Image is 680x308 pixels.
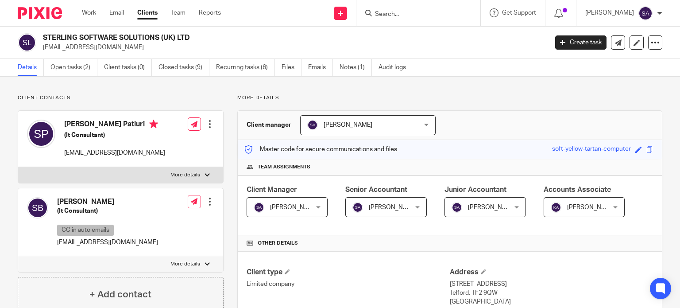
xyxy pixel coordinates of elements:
[43,33,442,43] h2: STERLING SOFTWARE SOLUTIONS (UK) LTD
[18,94,224,101] p: Client contacts
[308,59,333,76] a: Emails
[199,8,221,17] a: Reports
[282,59,301,76] a: Files
[450,280,653,289] p: [STREET_ADDRESS]
[254,202,264,213] img: svg%3E
[585,8,634,17] p: [PERSON_NAME]
[64,131,165,140] h5: (It Consultant)
[638,6,653,20] img: svg%3E
[43,43,542,52] p: [EMAIL_ADDRESS][DOMAIN_NAME]
[552,144,631,155] div: soft-yellow-tartan-computer
[104,59,152,76] a: Client tasks (0)
[555,35,607,50] a: Create task
[137,8,158,17] a: Clients
[244,145,397,154] p: Master code for secure communications and files
[109,8,124,17] a: Email
[258,164,310,171] span: Team assignments
[57,197,158,207] h4: [PERSON_NAME]
[247,121,291,129] h3: Client manager
[247,268,450,277] h4: Client type
[352,202,363,213] img: svg%3E
[18,59,44,76] a: Details
[444,186,506,193] span: Junior Accountant
[89,288,151,301] h4: + Add contact
[57,238,158,247] p: [EMAIL_ADDRESS][DOMAIN_NAME]
[158,59,209,76] a: Closed tasks (9)
[340,59,372,76] a: Notes (1)
[82,8,96,17] a: Work
[450,268,653,277] h4: Address
[369,204,417,211] span: [PERSON_NAME]
[18,33,36,52] img: svg%3E
[50,59,97,76] a: Open tasks (2)
[270,204,319,211] span: [PERSON_NAME]
[544,186,611,193] span: Accounts Associate
[551,202,561,213] img: svg%3E
[247,280,450,289] p: Limited company
[170,172,200,179] p: More details
[247,186,297,193] span: Client Manager
[468,204,517,211] span: [PERSON_NAME]
[374,11,454,19] input: Search
[452,202,462,213] img: svg%3E
[57,225,114,236] p: CC in auto emails
[237,94,662,101] p: More details
[57,207,158,215] h5: (It Consultant)
[149,120,158,129] i: Primary
[170,261,200,268] p: More details
[27,197,48,218] img: svg%3E
[258,240,298,247] span: Other details
[379,59,413,76] a: Audit logs
[171,8,185,17] a: Team
[307,120,318,130] img: svg%3E
[64,120,165,131] h4: [PERSON_NAME] Patluri
[216,59,275,76] a: Recurring tasks (6)
[345,186,407,193] span: Senior Accountant
[18,7,62,19] img: Pixie
[450,289,653,297] p: Telford, TF2 9QW
[450,297,653,306] p: [GEOGRAPHIC_DATA]
[64,148,165,157] p: [EMAIL_ADDRESS][DOMAIN_NAME]
[567,204,616,211] span: [PERSON_NAME]
[27,120,55,148] img: svg%3E
[324,122,372,128] span: [PERSON_NAME]
[502,10,536,16] span: Get Support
